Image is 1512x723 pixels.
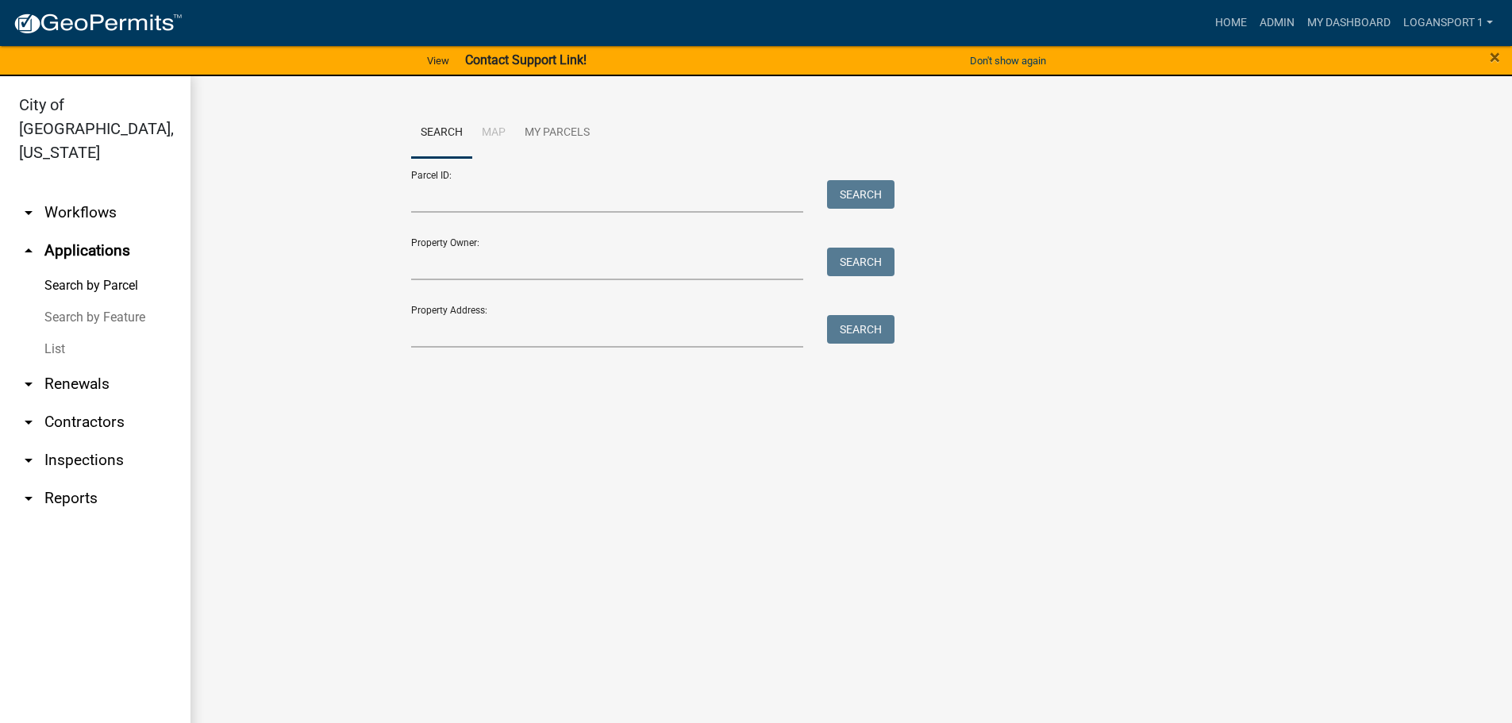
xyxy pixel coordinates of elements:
[1301,8,1397,38] a: My Dashboard
[827,248,895,276] button: Search
[411,108,472,159] a: Search
[515,108,599,159] a: My Parcels
[1209,8,1253,38] a: Home
[827,180,895,209] button: Search
[19,241,38,260] i: arrow_drop_up
[19,413,38,432] i: arrow_drop_down
[19,489,38,508] i: arrow_drop_down
[19,203,38,222] i: arrow_drop_down
[465,52,587,67] strong: Contact Support Link!
[19,451,38,470] i: arrow_drop_down
[1490,48,1500,67] button: Close
[1490,46,1500,68] span: ×
[421,48,456,74] a: View
[1397,8,1499,38] a: Logansport 1
[1253,8,1301,38] a: Admin
[19,375,38,394] i: arrow_drop_down
[964,48,1052,74] button: Don't show again
[827,315,895,344] button: Search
